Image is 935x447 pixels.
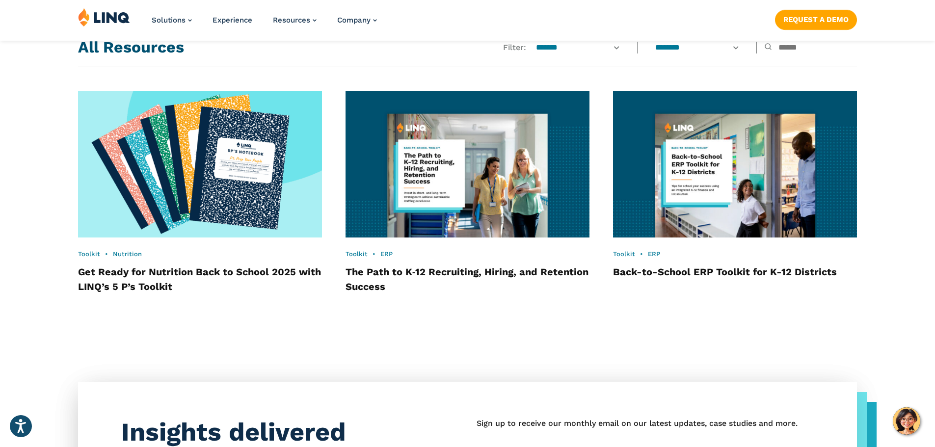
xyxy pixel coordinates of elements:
[775,10,857,29] a: Request a Demo
[893,407,920,435] button: Hello, have a question? Let’s chat.
[380,250,393,258] a: ERP
[273,16,310,25] span: Resources
[775,8,857,29] nav: Button Navigation
[78,36,184,58] h2: All Resources
[346,266,589,292] a: The Path to K‑12 Recruiting, Hiring, and Retention Success
[613,250,635,258] a: Toolkit
[152,8,377,40] nav: Primary Navigation
[273,16,317,25] a: Resources
[337,16,377,25] a: Company
[78,266,321,292] a: Get Ready for Nutrition Back to School 2025 with LINQ’s 5 P’s Toolkit
[346,250,368,258] a: Toolkit
[613,250,857,259] div: •
[503,42,526,53] span: Filter:
[152,16,186,25] span: Solutions
[477,418,814,429] p: Sign up to receive our monthly email on our latest updates, case studies and more.
[346,250,589,259] div: •
[78,250,100,258] a: Toolkit
[213,16,252,25] a: Experience
[346,91,589,237] img: Recruiting Toolkit Thumbnail
[337,16,371,25] span: Company
[113,250,142,258] a: Nutrition
[613,266,837,278] a: Back-to-School ERP Toolkit for K-12 Districts
[78,8,130,26] img: LINQ | K‑12 Software
[613,91,857,237] img: ERP Back to School Toolkit
[78,250,322,259] div: •
[648,250,660,258] a: ERP
[152,16,192,25] a: Solutions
